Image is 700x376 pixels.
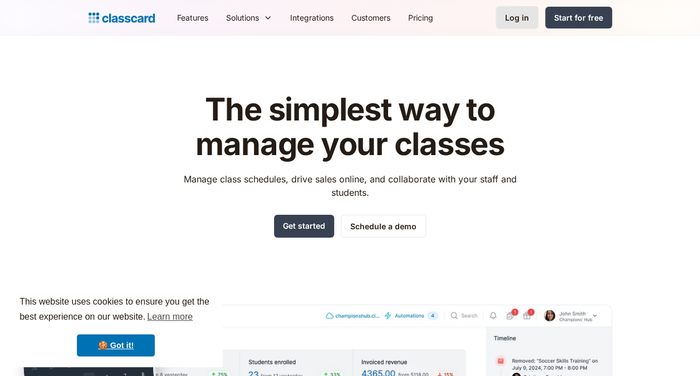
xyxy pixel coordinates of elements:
a: Pricing [399,5,442,30]
a: Features [168,5,217,30]
div: Log in [505,12,529,23]
div: Solutions [226,12,259,23]
p: Manage class schedules, drive sales online, and collaborate with your staff and students. [173,172,527,199]
div: Start for free [554,12,603,23]
a: Schedule a demo [341,215,426,238]
a: Customers [342,5,399,30]
a: Start for free [545,7,612,28]
span: This website uses cookies to ensure you get the best experience on our website. [19,295,212,325]
a: home [89,10,155,26]
a: Get started [274,215,334,238]
h1: The simplest way to manage your classes [173,93,527,161]
a: Log in [496,6,539,29]
a: dismiss cookie message [77,334,155,356]
a: Integrations [281,5,342,30]
div: cookieconsent [9,285,223,367]
a: learn more about cookies [145,308,194,325]
div: Solutions [217,5,281,30]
